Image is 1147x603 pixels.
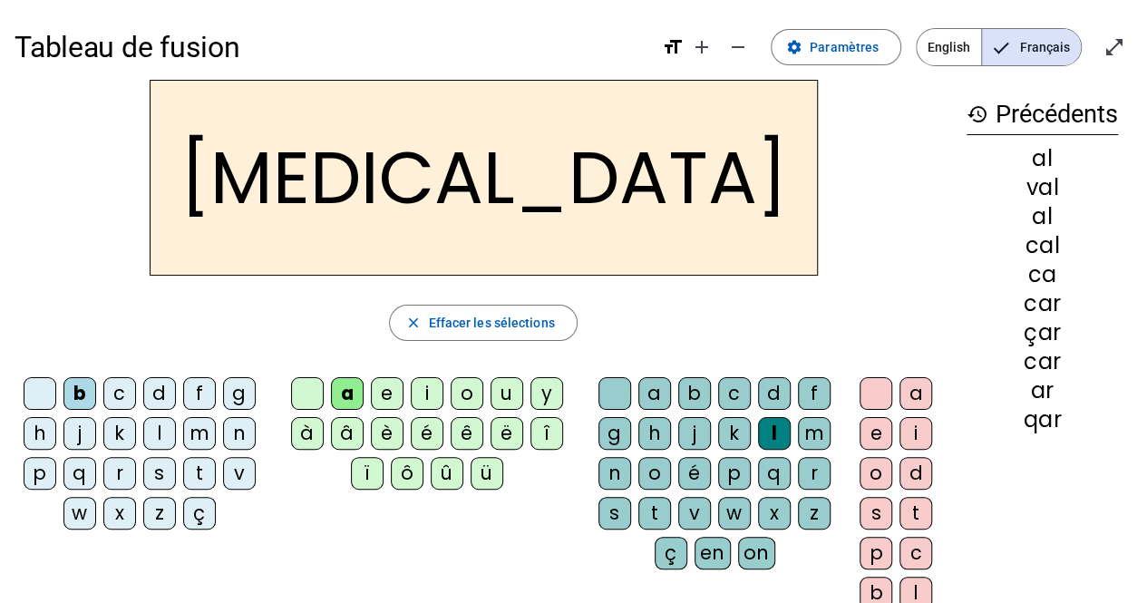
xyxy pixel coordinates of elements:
[967,148,1118,170] div: al
[24,417,56,450] div: h
[798,497,831,530] div: z
[371,417,403,450] div: è
[183,497,216,530] div: ç
[758,497,791,530] div: x
[718,497,751,530] div: w
[967,94,1118,135] h3: Précédents
[63,417,96,450] div: j
[598,497,631,530] div: s
[638,457,671,490] div: o
[471,457,503,490] div: ü
[103,457,136,490] div: r
[103,377,136,410] div: c
[451,377,483,410] div: o
[638,497,671,530] div: t
[727,36,749,58] mat-icon: remove
[530,377,563,410] div: y
[967,235,1118,257] div: cal
[678,377,711,410] div: b
[967,380,1118,402] div: ar
[684,29,720,65] button: Augmenter la taille de la police
[860,497,892,530] div: s
[63,497,96,530] div: w
[331,417,364,450] div: â
[810,36,879,58] span: Paramètres
[695,537,731,569] div: en
[758,377,791,410] div: d
[758,417,791,450] div: l
[183,457,216,490] div: t
[183,377,216,410] div: f
[143,377,176,410] div: d
[223,457,256,490] div: v
[1103,36,1125,58] mat-icon: open_in_full
[720,29,756,65] button: Diminuer la taille de la police
[860,537,892,569] div: p
[411,417,443,450] div: é
[451,417,483,450] div: ê
[798,417,831,450] div: m
[967,103,988,125] mat-icon: history
[371,377,403,410] div: e
[291,417,324,450] div: à
[860,417,892,450] div: e
[967,351,1118,373] div: car
[678,417,711,450] div: j
[718,377,751,410] div: c
[638,417,671,450] div: h
[150,80,818,276] h2: [MEDICAL_DATA]
[143,417,176,450] div: l
[598,457,631,490] div: n
[967,264,1118,286] div: ca
[916,28,1082,66] mat-button-toggle-group: Language selection
[491,417,523,450] div: ë
[223,417,256,450] div: n
[431,457,463,490] div: û
[967,206,1118,228] div: al
[982,29,1081,65] span: Français
[183,417,216,450] div: m
[63,377,96,410] div: b
[223,377,256,410] div: g
[860,457,892,490] div: o
[24,457,56,490] div: p
[678,457,711,490] div: é
[718,457,751,490] div: p
[411,377,443,410] div: i
[389,305,577,341] button: Effacer les sélections
[598,417,631,450] div: g
[404,315,421,331] mat-icon: close
[391,457,423,490] div: ô
[758,457,791,490] div: q
[103,497,136,530] div: x
[491,377,523,410] div: u
[798,457,831,490] div: r
[655,537,687,569] div: ç
[103,417,136,450] div: k
[917,29,981,65] span: English
[638,377,671,410] div: a
[899,457,932,490] div: d
[718,417,751,450] div: k
[899,537,932,569] div: c
[967,293,1118,315] div: car
[899,377,932,410] div: a
[786,39,802,55] mat-icon: settings
[143,497,176,530] div: z
[15,18,647,76] h1: Tableau de fusion
[967,409,1118,431] div: qar
[331,377,364,410] div: a
[530,417,563,450] div: î
[678,497,711,530] div: v
[771,29,901,65] button: Paramètres
[899,417,932,450] div: i
[738,537,775,569] div: on
[63,457,96,490] div: q
[899,497,932,530] div: t
[662,36,684,58] mat-icon: format_size
[691,36,713,58] mat-icon: add
[967,322,1118,344] div: çar
[428,312,554,334] span: Effacer les sélections
[967,177,1118,199] div: val
[143,457,176,490] div: s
